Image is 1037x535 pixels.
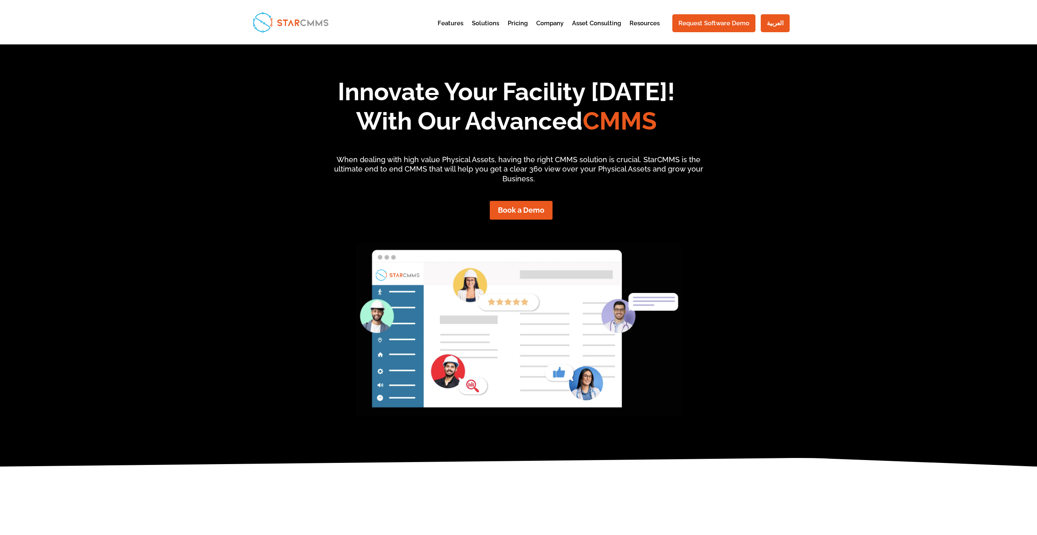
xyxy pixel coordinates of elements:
a: Company [536,20,564,40]
a: Pricing [508,20,528,40]
img: StarCMMS [249,9,332,35]
p: When dealing with high value Physical Assets, having the right CMMS solution is crucial. StarCMMS... [326,155,711,184]
a: Features [438,20,463,40]
a: Book a Demo [490,201,553,219]
a: Asset Consulting [572,20,621,40]
a: Resources [630,20,660,40]
a: Solutions [472,20,499,40]
a: Request Software Demo [672,14,755,32]
a: العربية [761,14,790,32]
img: Aladdin-header2 (1) [356,240,681,416]
span: CMMS [583,107,657,135]
h1: Innovate Your Facility [DATE]! With Our Advanced [224,77,789,140]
